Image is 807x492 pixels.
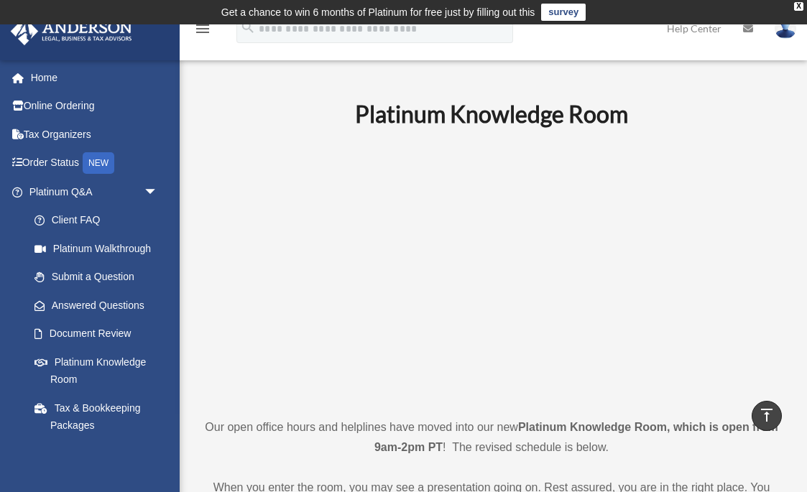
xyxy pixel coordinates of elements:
a: vertical_align_top [752,401,782,431]
a: Home [10,63,180,92]
a: Tax Organizers [10,120,180,149]
img: User Pic [775,18,796,39]
b: Platinum Knowledge Room [355,100,628,128]
iframe: 231110_Toby_KnowledgeRoom [276,148,707,391]
a: Document Review [20,320,180,348]
a: survey [541,4,586,21]
a: Submit a Question [20,263,180,292]
i: vertical_align_top [758,407,775,424]
a: menu [194,25,211,37]
p: Our open office hours and helplines have moved into our new ! The revised schedule is below. [205,417,778,458]
a: Tax & Bookkeeping Packages [20,394,180,440]
a: Answered Questions [20,291,180,320]
div: Get a chance to win 6 months of Platinum for free just by filling out this [221,4,535,21]
a: Platinum Q&Aarrow_drop_down [10,177,180,206]
a: Platinum Knowledge Room [20,348,172,394]
a: Platinum Walkthrough [20,234,180,263]
i: menu [194,20,211,37]
strong: Platinum Knowledge Room, which is open from 9am-2pm PT [374,421,778,453]
span: arrow_drop_down [144,177,172,207]
i: search [240,19,256,35]
img: Anderson Advisors Platinum Portal [6,17,137,45]
a: Land Trust & Deed Forum [20,440,180,486]
div: NEW [83,152,114,174]
a: Client FAQ [20,206,180,235]
a: Online Ordering [10,92,180,121]
div: close [794,2,803,11]
a: Order StatusNEW [10,149,180,178]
